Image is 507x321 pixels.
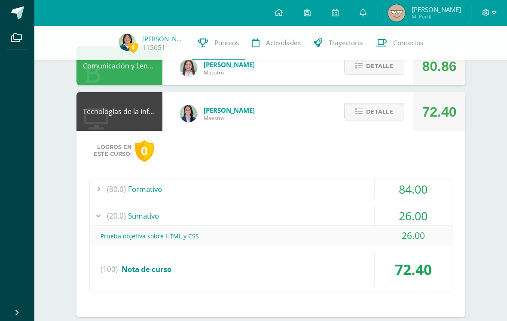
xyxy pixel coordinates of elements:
span: Contactos [393,38,423,47]
div: 72.40 [422,93,456,131]
span: (80.0) [107,179,126,199]
a: 115051 [142,43,165,52]
div: 84.00 [375,179,452,199]
div: 80.86 [422,47,456,86]
div: 0 [135,140,154,162]
div: Formativo [90,179,452,199]
a: Punteos [192,26,245,60]
span: Detalle [366,58,393,74]
div: 72.40 [375,253,452,286]
button: Detalle [344,103,404,120]
img: acecb51a315cac2de2e3deefdb732c9f.png [180,59,197,77]
span: Detalle [366,104,393,120]
span: Mi Perfil [412,13,461,20]
span: Nota de curso [122,264,171,274]
div: 26.00 [375,226,452,245]
div: Prueba objetiva sobre HTML y CSS [90,226,452,246]
div: 26.00 [375,206,452,225]
span: Maestro [204,114,255,122]
a: Trayectoria [307,26,370,60]
span: Maestro [204,69,255,76]
span: [PERSON_NAME] [204,106,255,114]
span: Actividades [266,38,301,47]
a: Contactos [370,26,430,60]
span: Trayectoria [329,38,363,47]
div: Sumativo [90,206,452,225]
span: (100) [101,253,118,286]
a: Actividades [245,26,307,60]
button: Detalle [344,57,404,75]
span: [PERSON_NAME] [412,5,461,14]
div: Comunicación y Lenguaje L3 Inglés 4 [76,46,162,85]
img: 7489ccb779e23ff9f2c3e89c21f82ed0.png [180,105,197,122]
span: Logros en este curso: [94,144,131,157]
div: Tecnologías de la Información y la Comunicación 4 [76,92,162,131]
span: (20.0) [107,206,126,225]
a: [PERSON_NAME] [142,34,185,43]
img: 66e65aae75ac9ec1477066b33491d903.png [388,4,405,22]
img: d477a1c2d131b93d112cd31d26bdb099.png [119,34,136,51]
span: Punteos [214,38,239,47]
span: 0 [128,42,138,52]
span: [PERSON_NAME] [204,60,255,69]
